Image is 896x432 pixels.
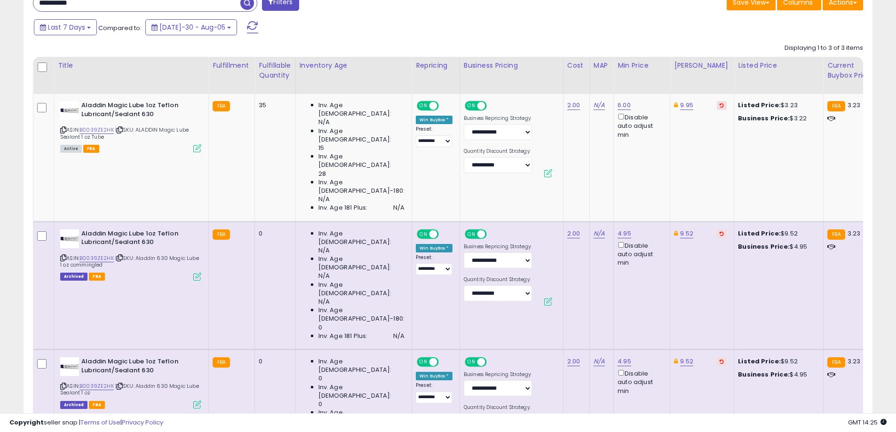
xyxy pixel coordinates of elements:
[464,61,559,71] div: Business Pricing
[738,243,816,251] div: $4.95
[60,101,79,120] img: 41yWCZUs4aL._SL40_.jpg
[81,229,196,249] b: Aladdin Magic Lube 1oz Teflon Lubricant/Sealant 630
[466,230,477,238] span: ON
[83,145,99,153] span: FBA
[145,19,237,35] button: [DATE]-30 - Aug-05
[259,61,291,80] div: Fulfillable Quantity
[437,358,452,366] span: OFF
[680,229,693,238] a: 9.52
[416,254,452,275] div: Preset:
[60,145,82,153] span: All listings currently available for purchase on Amazon
[738,229,781,238] b: Listed Price:
[464,276,532,283] label: Quantity Discount Strategy:
[594,101,605,110] a: N/A
[418,102,429,110] span: ON
[89,273,105,281] span: FBA
[738,357,816,366] div: $9.52
[827,357,845,368] small: FBA
[213,357,230,368] small: FBA
[738,357,781,366] b: Listed Price:
[60,229,201,280] div: ASIN:
[318,272,330,280] span: N/A
[827,61,876,80] div: Current Buybox Price
[567,357,580,366] a: 2.00
[466,102,477,110] span: ON
[416,61,456,71] div: Repricing
[318,281,404,298] span: Inv. Age [DEMOGRAPHIC_DATA]:
[618,368,663,395] div: Disable auto adjust min
[567,229,580,238] a: 2.00
[79,126,114,134] a: B0039ZE2HK
[89,401,105,409] span: FBA
[848,229,861,238] span: 3.23
[393,204,404,212] span: N/A
[567,101,580,110] a: 2.00
[393,332,404,340] span: N/A
[318,195,330,204] span: N/A
[318,229,404,246] span: Inv. Age [DEMOGRAPHIC_DATA]:
[9,418,163,427] div: seller snap | |
[416,372,452,380] div: Win BuyBox *
[738,370,790,379] b: Business Price:
[738,370,816,379] div: $4.95
[9,418,44,427] strong: Copyright
[618,357,631,366] a: 4.95
[98,24,142,32] span: Compared to:
[416,116,452,124] div: Win BuyBox *
[464,404,532,411] label: Quantity Discount Strategy:
[485,230,500,238] span: OFF
[34,19,97,35] button: Last 7 Days
[60,382,199,396] span: | SKU: Aladdin 630 Magic Lube Sealant 1 oz
[464,371,532,378] label: Business Repricing Strategy:
[618,229,631,238] a: 4.95
[848,101,861,110] span: 3.23
[738,114,816,123] div: $3.22
[618,240,663,267] div: Disable auto adjust min
[618,112,663,139] div: Disable auto adjust min
[318,374,322,383] span: 0
[485,358,500,366] span: OFF
[785,44,863,53] div: Displaying 1 to 3 of 3 items
[60,273,87,281] span: Listings that have been deleted from Seller Central
[81,357,196,377] b: Aladdin Magic Lube 1oz Teflon Lubricant/Sealant 630
[437,230,452,238] span: OFF
[318,400,322,408] span: 0
[48,23,85,32] span: Last 7 Days
[680,101,693,110] a: 9.95
[318,323,322,332] span: 0
[738,61,819,71] div: Listed Price
[318,178,404,195] span: Inv. Age [DEMOGRAPHIC_DATA]-180:
[213,101,230,111] small: FBA
[213,229,230,240] small: FBA
[159,23,225,32] span: [DATE]-30 - Aug-05
[79,254,114,262] a: B0039ZE2HK
[318,357,404,374] span: Inv. Age [DEMOGRAPHIC_DATA]:
[567,61,586,71] div: Cost
[618,61,666,71] div: Min Price
[318,101,404,118] span: Inv. Age [DEMOGRAPHIC_DATA]:
[416,126,452,147] div: Preset:
[60,254,199,268] span: | SKU: Aladdin 630 Magic Lube 1 oz commingled
[318,383,404,400] span: Inv. Age [DEMOGRAPHIC_DATA]:
[827,101,845,111] small: FBA
[318,152,404,169] span: Inv. Age [DEMOGRAPHIC_DATA]:
[318,255,404,272] span: Inv. Age [DEMOGRAPHIC_DATA]:
[80,418,120,427] a: Terms of Use
[464,243,532,250] label: Business Repricing Strategy:
[318,144,324,152] span: 15
[594,61,610,71] div: MAP
[848,357,861,366] span: 3.23
[259,357,288,366] div: 0
[418,230,429,238] span: ON
[318,246,330,255] span: N/A
[60,357,79,376] img: 41yWCZUs4aL._SL40_.jpg
[827,229,845,240] small: FBA
[738,101,781,110] b: Listed Price:
[738,114,790,123] b: Business Price:
[594,357,605,366] a: N/A
[738,101,816,110] div: $3.23
[437,102,452,110] span: OFF
[58,61,205,71] div: Title
[464,115,532,122] label: Business Repricing Strategy:
[848,418,887,427] span: 2025-08-13 14:25 GMT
